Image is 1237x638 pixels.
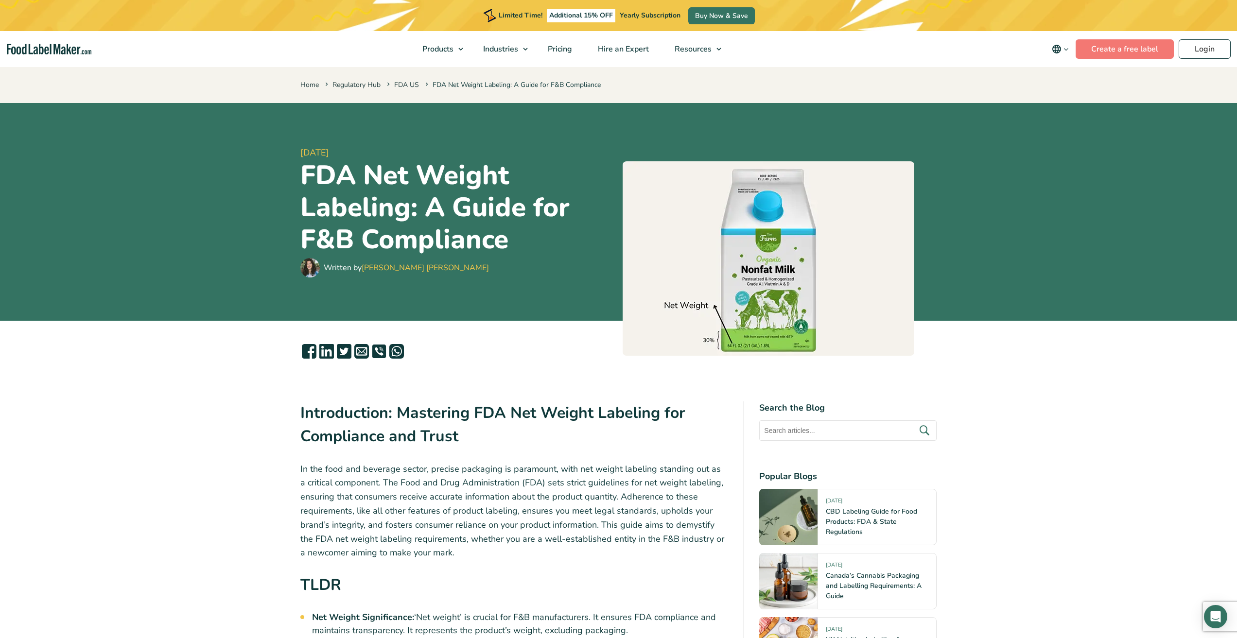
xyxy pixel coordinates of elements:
p: In the food and beverage sector, precise packaging is paramount, with net weight labeling standin... [300,462,728,560]
span: Limited Time! [499,11,542,20]
div: Written by [324,262,489,274]
div: Open Intercom Messenger [1204,605,1227,628]
span: Yearly Subscription [620,11,680,20]
a: FDA US [394,80,419,89]
a: CBD Labeling Guide for Food Products: FDA & State Regulations [826,507,917,536]
span: Pricing [545,44,573,54]
span: Products [419,44,454,54]
span: Additional 15% OFF [547,9,615,22]
span: [DATE] [826,625,842,637]
strong: Net Weight Significance: [312,611,414,623]
a: Resources [662,31,726,67]
a: Create a free label [1076,39,1174,59]
a: Hire an Expert [585,31,660,67]
span: Resources [672,44,713,54]
span: FDA Net Weight Labeling: A Guide for F&B Compliance [423,80,601,89]
input: Search articles... [759,420,937,441]
a: Buy Now & Save [688,7,755,24]
span: [DATE] [826,497,842,508]
a: [PERSON_NAME] [PERSON_NAME] [362,262,489,273]
strong: TLDR [300,574,341,595]
a: Products [410,31,468,67]
a: Pricing [535,31,583,67]
span: [DATE] [826,561,842,572]
h4: Popular Blogs [759,470,937,483]
li: ‘Net weight’ is crucial for F&B manufacturers. It ensures FDA compliance and maintains transparen... [312,611,728,637]
a: Industries [470,31,533,67]
span: [DATE] [300,146,615,159]
span: Hire an Expert [595,44,650,54]
a: Login [1179,39,1231,59]
a: Canada’s Cannabis Packaging and Labelling Requirements: A Guide [826,571,922,601]
a: Home [300,80,319,89]
strong: Introduction: Mastering FDA Net Weight Labeling for Compliance and Trust [300,402,685,447]
a: Regulatory Hub [332,80,381,89]
span: Industries [480,44,519,54]
h4: Search the Blog [759,401,937,414]
img: Maria Abi Hanna - Food Label Maker [300,258,320,277]
h1: FDA Net Weight Labeling: A Guide for F&B Compliance [300,159,615,256]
